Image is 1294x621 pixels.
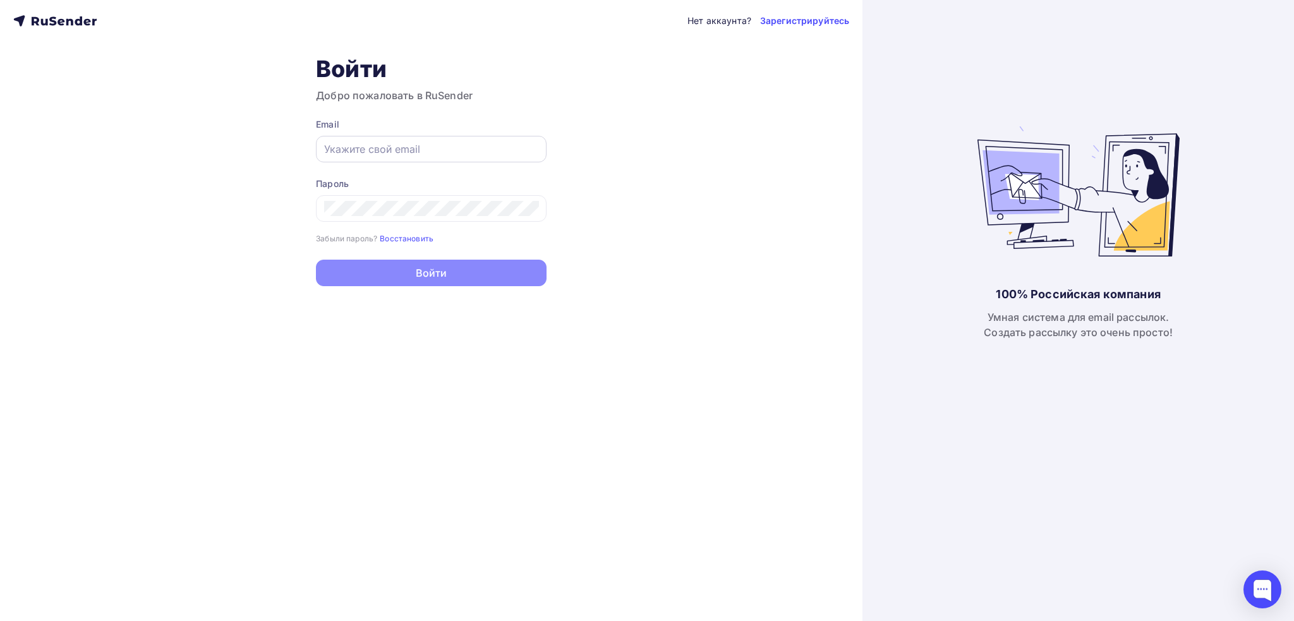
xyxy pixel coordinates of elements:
[316,178,547,190] div: Пароль
[996,287,1160,302] div: 100% Российская компания
[316,260,547,286] button: Войти
[316,88,547,103] h3: Добро пожаловать в RuSender
[316,118,547,131] div: Email
[380,234,433,243] small: Восстановить
[380,232,433,243] a: Восстановить
[324,142,538,157] input: Укажите свой email
[316,234,377,243] small: Забыли пароль?
[760,15,849,27] a: Зарегистрируйтесь
[316,55,547,83] h1: Войти
[687,15,751,27] div: Нет аккаунта?
[984,310,1173,340] div: Умная система для email рассылок. Создать рассылку это очень просто!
